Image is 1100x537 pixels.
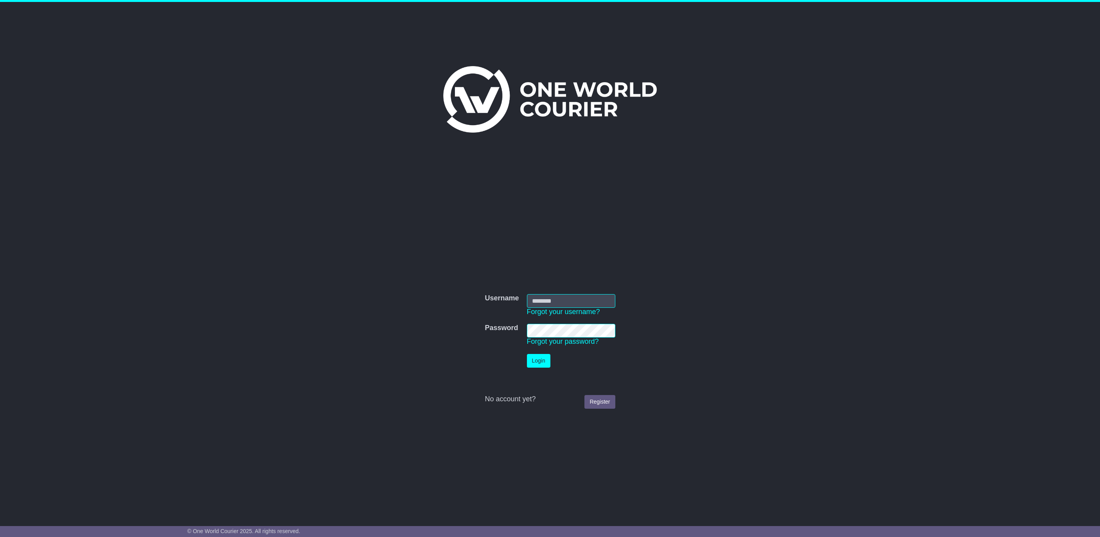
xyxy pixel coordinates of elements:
[485,395,615,404] div: No account yet?
[584,395,615,409] a: Register
[485,294,519,303] label: Username
[443,66,657,133] img: One World
[485,324,518,332] label: Password
[187,528,300,534] span: © One World Courier 2025. All rights reserved.
[527,354,550,368] button: Login
[527,338,599,345] a: Forgot your password?
[527,308,600,316] a: Forgot your username?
